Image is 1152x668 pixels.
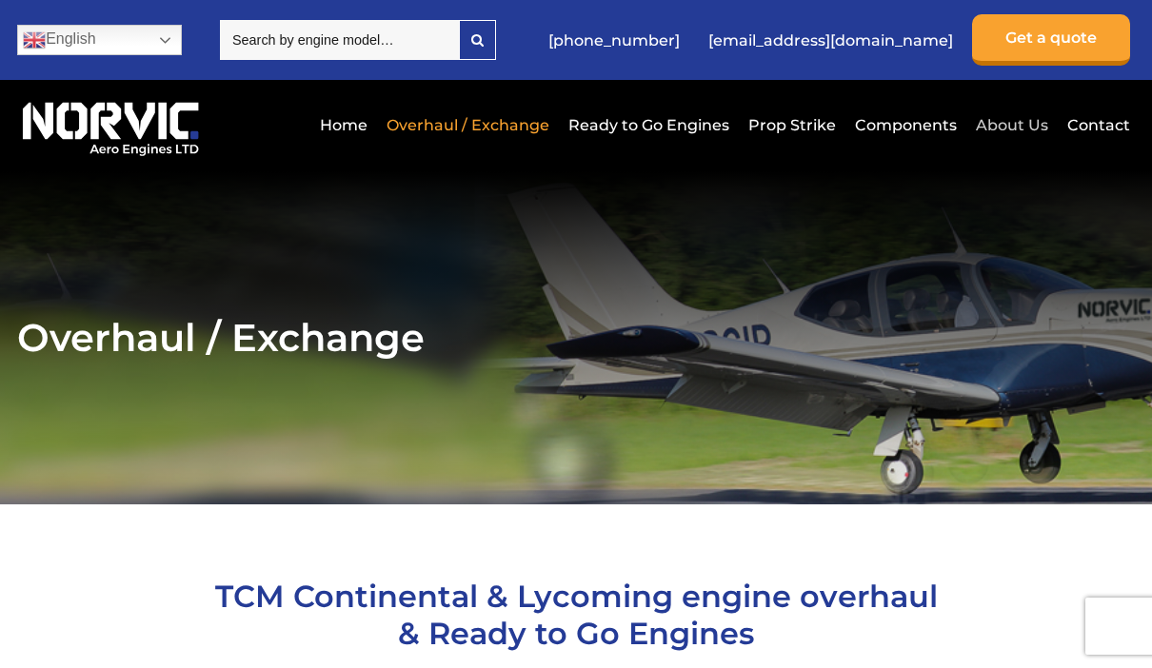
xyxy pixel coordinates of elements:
[850,102,962,148] a: Components
[17,94,204,157] img: Norvic Aero Engines logo
[564,102,734,148] a: Ready to Go Engines
[220,20,459,60] input: Search by engine model…
[699,17,963,64] a: [EMAIL_ADDRESS][DOMAIN_NAME]
[17,25,182,55] a: English
[539,17,689,64] a: [PHONE_NUMBER]
[971,102,1053,148] a: About Us
[1063,102,1130,148] a: Contact
[23,29,46,51] img: en
[972,14,1130,66] a: Get a quote
[744,102,841,148] a: Prop Strike
[315,102,372,148] a: Home
[17,314,1135,361] h2: Overhaul / Exchange
[215,578,938,652] span: TCM Continental & Lycoming engine overhaul & Ready to Go Engines
[382,102,554,148] a: Overhaul / Exchange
